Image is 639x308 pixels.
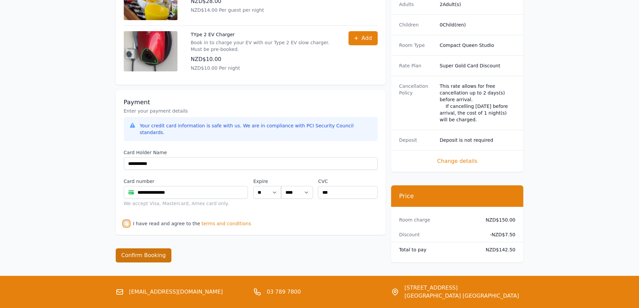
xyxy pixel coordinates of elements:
[191,55,335,63] p: NZD$10.00
[124,200,248,207] div: We accept Visa, Mastercard, Amex card only.
[399,42,434,49] dt: Room Type
[281,178,313,185] label: .
[405,284,519,292] span: [STREET_ADDRESS]
[399,246,475,253] dt: Total to pay
[440,137,516,143] dd: Deposit is not required
[253,178,281,185] label: Expire
[124,31,177,71] img: TYpe 2 EV Charger
[399,21,434,28] dt: Children
[440,42,516,49] dd: Compact Queen Studio
[129,288,223,296] a: [EMAIL_ADDRESS][DOMAIN_NAME]
[399,83,434,123] dt: Cancellation Policy
[399,137,434,143] dt: Deposit
[140,122,372,136] div: Your credit card information is safe with us. We are in compliance with PCI Security Council stan...
[480,231,516,238] dd: - NZD$7.50
[440,62,516,69] dd: Super Gold Card Discount
[191,31,335,38] p: TYpe 2 EV Charger
[399,231,475,238] dt: Discount
[405,292,519,300] span: [GEOGRAPHIC_DATA] [GEOGRAPHIC_DATA]
[133,221,200,226] label: I have read and agree to the
[399,1,434,8] dt: Adults
[399,217,475,223] dt: Room charge
[480,246,516,253] dd: NZD$142.50
[124,108,378,114] p: Enter your payment details
[362,34,372,42] span: Add
[440,21,516,28] dd: 0 Child(ren)
[124,149,378,156] label: Card Holder Name
[349,31,378,45] button: Add
[399,62,434,69] dt: Rate Plan
[124,178,248,185] label: Card number
[399,157,516,165] span: Change details
[124,98,378,106] h3: Payment
[480,217,516,223] dd: NZD$150.00
[191,39,335,53] p: Book in to charge your EV with our Type 2 EV slow charger. Must be pre-booked.
[440,1,516,8] dd: 2 Adult(s)
[440,83,516,123] div: This rate allows for free cancellation up to 2 days(s) before arrival. If cancelling [DATE] befor...
[399,192,516,200] h3: Price
[191,65,335,71] p: NZD$10.00 Per night
[267,288,301,296] a: 03 789 7800
[318,178,377,185] label: CVC
[191,7,316,13] p: NZD$14.00 Per guest per night
[202,220,251,227] span: terms and conditions
[116,248,172,262] button: Confirm Booking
